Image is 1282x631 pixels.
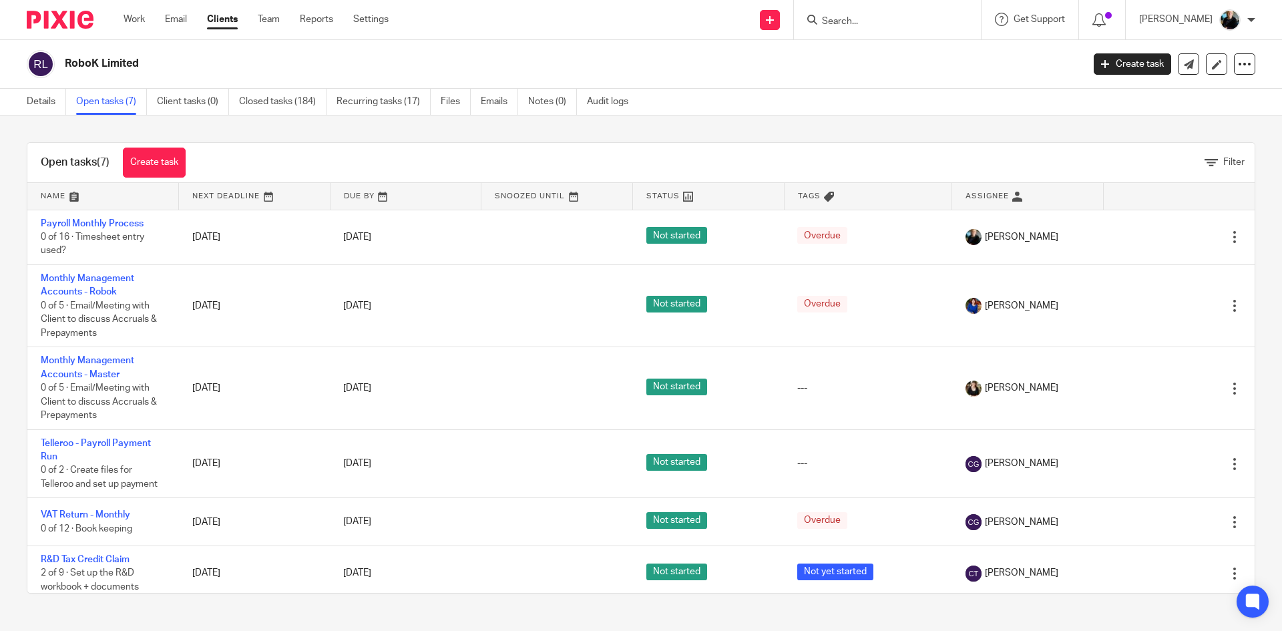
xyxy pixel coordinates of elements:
a: Create task [1094,53,1171,75]
a: Details [27,89,66,115]
img: Helen%20Campbell.jpeg [966,381,982,397]
span: Not started [646,227,707,244]
span: [PERSON_NAME] [985,515,1058,529]
a: R&D Tax Credit Claim [41,555,130,564]
span: [PERSON_NAME] [985,230,1058,244]
a: Client tasks (0) [157,89,229,115]
a: Team [258,13,280,26]
span: [DATE] [343,459,371,469]
span: Overdue [797,512,847,529]
a: Files [441,89,471,115]
input: Search [821,16,941,28]
a: Clients [207,13,238,26]
span: [PERSON_NAME] [985,457,1058,470]
span: Tags [798,192,821,200]
span: 0 of 12 · Book keeping [41,524,132,534]
span: (7) [97,157,110,168]
span: [DATE] [343,301,371,310]
td: [DATE] [179,347,331,429]
img: svg%3E [966,456,982,472]
a: VAT Return - Monthly [41,510,130,519]
a: Open tasks (7) [76,89,147,115]
td: [DATE] [179,429,331,498]
a: Monthly Management Accounts - Master [41,356,134,379]
span: [DATE] [343,569,371,578]
span: Not started [646,454,707,471]
span: Not started [646,296,707,312]
a: Work [124,13,145,26]
span: [PERSON_NAME] [985,566,1058,580]
h1: Open tasks [41,156,110,170]
span: Get Support [1014,15,1065,24]
img: Pixie [27,11,93,29]
a: Audit logs [587,89,638,115]
div: --- [797,457,938,470]
a: Notes (0) [528,89,577,115]
img: nicky-partington.jpg [966,229,982,245]
span: Not started [646,512,707,529]
a: Recurring tasks (17) [337,89,431,115]
span: 2 of 9 · Set up the R&D workbook + documents [41,568,139,592]
span: Overdue [797,227,847,244]
span: [DATE] [343,232,371,242]
span: [DATE] [343,383,371,393]
span: [PERSON_NAME] [985,299,1058,312]
a: Settings [353,13,389,26]
span: Status [646,192,680,200]
span: [PERSON_NAME] [985,381,1058,395]
span: Overdue [797,296,847,312]
td: [DATE] [179,546,331,600]
a: Telleroo - Payroll Payment Run [41,439,151,461]
h2: RoboK Limited [65,57,872,71]
img: nicky-partington.jpg [1219,9,1241,31]
a: Create task [123,148,186,178]
span: 0 of 5 · Email/Meeting with Client to discuss Accruals & Prepayments [41,301,157,338]
p: [PERSON_NAME] [1139,13,1213,26]
a: Payroll Monthly Process [41,219,144,228]
img: svg%3E [966,566,982,582]
img: Nicole.jpeg [966,298,982,314]
td: [DATE] [179,264,331,347]
span: 0 of 5 · Email/Meeting with Client to discuss Accruals & Prepayments [41,383,157,420]
a: Reports [300,13,333,26]
span: Snoozed Until [495,192,565,200]
span: 0 of 2 · Create files for Telleroo and set up payment [41,466,158,489]
img: svg%3E [966,514,982,530]
a: Emails [481,89,518,115]
span: Not started [646,564,707,580]
span: Not started [646,379,707,395]
span: [DATE] [343,517,371,527]
div: --- [797,381,938,395]
a: Monthly Management Accounts - Robok [41,274,134,296]
span: Not yet started [797,564,873,580]
img: svg%3E [27,50,55,78]
td: [DATE] [179,210,331,264]
a: Closed tasks (184) [239,89,327,115]
td: [DATE] [179,498,331,546]
span: Filter [1223,158,1245,167]
span: 0 of 16 · Timesheet entry used? [41,232,144,256]
a: Email [165,13,187,26]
